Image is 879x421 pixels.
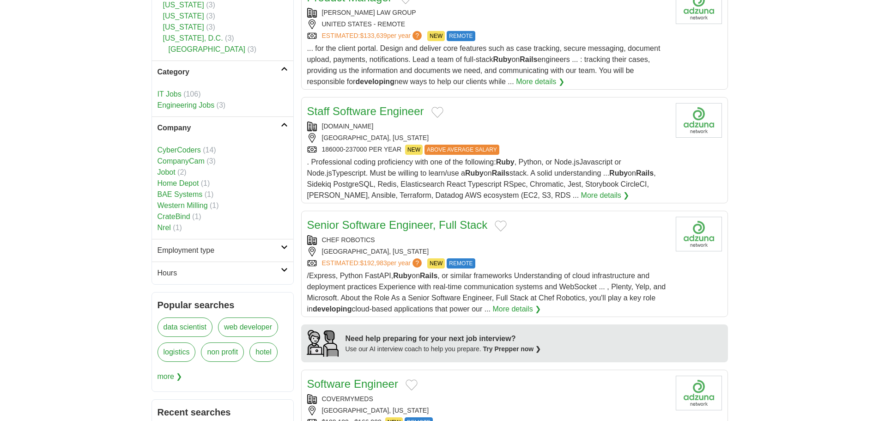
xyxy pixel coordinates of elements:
button: Add to favorite jobs [406,379,418,390]
span: (14) [203,146,216,154]
a: Staff Software Engineer [307,105,424,117]
a: hotel [249,342,278,362]
strong: Ruby [393,272,412,280]
strong: Ruby [493,55,511,63]
img: Company logo [676,217,722,251]
div: UNITED STATES - REMOTE [307,19,668,29]
span: (3) [217,101,226,109]
a: [GEOGRAPHIC_DATA] [169,45,246,53]
h2: Popular searches [158,298,288,312]
strong: Rails [492,169,509,177]
span: ... for the client portal. Design and deliver core features such as case tracking, secure messagi... [307,44,661,85]
a: [US_STATE], D.C. [163,34,223,42]
span: (3) [225,34,234,42]
a: non profit [201,342,244,362]
a: Jobot [158,168,176,176]
span: (1) [210,201,219,209]
a: Hours [152,262,293,284]
a: CrateBind [158,213,190,220]
a: web developer [218,317,278,337]
a: More details ❯ [581,190,630,201]
span: $192,983 [360,259,387,267]
span: ? [412,31,422,40]
a: More details ❯ [516,76,564,87]
span: (3) [248,45,257,53]
a: Software Engineer [307,378,398,390]
a: Nrel [158,224,171,232]
span: $133,639 [360,32,387,39]
a: [US_STATE] [163,12,204,20]
div: Need help preparing for your next job interview? [346,333,541,344]
a: CyberCoders [158,146,201,154]
div: [DOMAIN_NAME] [307,122,668,131]
strong: Ruby [609,169,628,177]
a: CompanyCam [158,157,205,165]
span: (2) [177,168,187,176]
strong: Rails [636,169,654,177]
span: (3) [206,157,216,165]
strong: Ruby [496,158,515,166]
div: [PERSON_NAME] LAW GROUP [307,8,668,18]
a: Employment type [152,239,293,262]
a: Senior Software Engineer, Full Stack [307,219,488,231]
span: REMOTE [447,31,475,41]
a: logistics [158,342,196,362]
div: 186000-237000 PER YEAR [307,145,668,155]
a: More details ❯ [492,304,541,315]
strong: Ruby [465,169,484,177]
img: Company logo [676,103,722,138]
a: Home Depot [158,179,199,187]
img: Company logo [676,376,722,410]
a: [US_STATE] [163,23,204,31]
span: (1) [192,213,201,220]
span: ? [412,258,422,268]
div: [GEOGRAPHIC_DATA], [US_STATE] [307,247,668,256]
div: CHEF ROBOTICS [307,235,668,245]
strong: Rails [420,272,437,280]
a: ESTIMATED:$133,639per year? [322,31,424,41]
span: (3) [206,1,215,9]
a: Category [152,61,293,83]
div: COVERMYMEDS [307,394,668,404]
div: [GEOGRAPHIC_DATA], [US_STATE] [307,406,668,415]
a: ESTIMATED:$192,983per year? [322,258,424,268]
strong: developing [313,305,352,313]
a: [US_STATE] [163,1,204,9]
strong: developing [355,78,394,85]
span: NEW [405,145,423,155]
span: REMOTE [447,258,475,268]
span: ABOVE AVERAGE SALARY [424,145,499,155]
h2: Category [158,67,281,78]
span: NEW [427,31,445,41]
div: Use our AI interview coach to help you prepare. [346,344,541,354]
h2: Company [158,122,281,134]
a: Company [152,116,293,139]
button: Add to favorite jobs [431,107,443,118]
button: Add to favorite jobs [495,220,507,232]
span: NEW [427,258,445,268]
span: (106) [183,90,200,98]
span: (1) [205,190,214,198]
h2: Recent searches [158,405,288,419]
span: . Professional coding proficiency with one of the following: , Python, or Node.jsJavascript or No... [307,158,656,199]
span: (1) [201,179,210,187]
a: Engineering Jobs [158,101,215,109]
strong: Rails [520,55,537,63]
h2: Hours [158,268,281,279]
span: more ❯ [158,367,182,386]
span: (3) [206,23,215,31]
a: IT Jobs [158,90,182,98]
a: data scientist [158,317,212,337]
a: Western Milling [158,201,208,209]
span: /Express, Python FastAPI, on , or similar frameworks Understanding of cloud infrastructure and de... [307,272,666,313]
a: Try Prepper now ❯ [483,345,541,353]
a: BAE Systems [158,190,203,198]
div: [GEOGRAPHIC_DATA], [US_STATE] [307,133,668,143]
span: (1) [173,224,182,232]
span: (3) [206,12,215,20]
h2: Employment type [158,245,281,256]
